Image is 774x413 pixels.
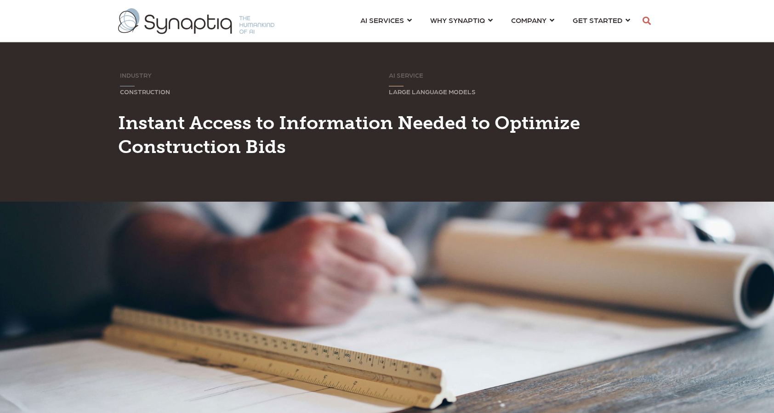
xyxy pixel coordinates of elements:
span: Instant Access to Information Needed to Optimize Construction Bids [118,112,580,158]
span: AI SERVICE [389,71,423,79]
a: COMPANY [511,11,554,28]
span: INDUSTRY [120,71,152,79]
nav: menu [351,5,639,38]
span: COMPANY [511,14,546,26]
svg: Sorry, your browser does not support inline SVG. [120,86,135,87]
span: LARGE LANGUAGE MODELS [389,88,476,95]
svg: Sorry, your browser does not support inline SVG. [389,86,404,87]
a: AI SERVICES [360,11,412,28]
span: WHY SYNAPTIQ [430,14,485,26]
span: AI SERVICES [360,14,404,26]
a: GET STARTED [573,11,630,28]
img: synaptiq logo-2 [118,8,274,34]
a: WHY SYNAPTIQ [430,11,493,28]
span: CONSTRUCTION [120,88,170,95]
span: GET STARTED [573,14,622,26]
